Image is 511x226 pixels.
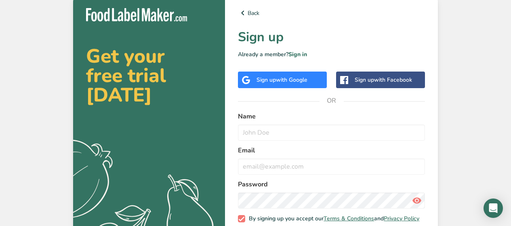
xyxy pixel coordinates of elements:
[276,76,307,84] span: with Google
[238,146,425,155] label: Email
[355,76,412,84] div: Sign up
[238,50,425,59] p: Already a member?
[484,199,503,218] div: Open Intercom Messenger
[245,215,420,222] span: By signing up you accept our and
[238,8,425,18] a: Back
[288,51,307,58] a: Sign in
[257,76,307,84] div: Sign up
[86,46,212,105] h2: Get your free trial [DATE]
[384,215,419,222] a: Privacy Policy
[238,158,425,175] input: email@example.com
[324,215,374,222] a: Terms & Conditions
[238,112,425,121] label: Name
[238,27,425,47] h1: Sign up
[238,180,425,189] label: Password
[238,125,425,141] input: John Doe
[374,76,412,84] span: with Facebook
[86,8,187,21] img: Food Label Maker
[320,89,344,113] span: OR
